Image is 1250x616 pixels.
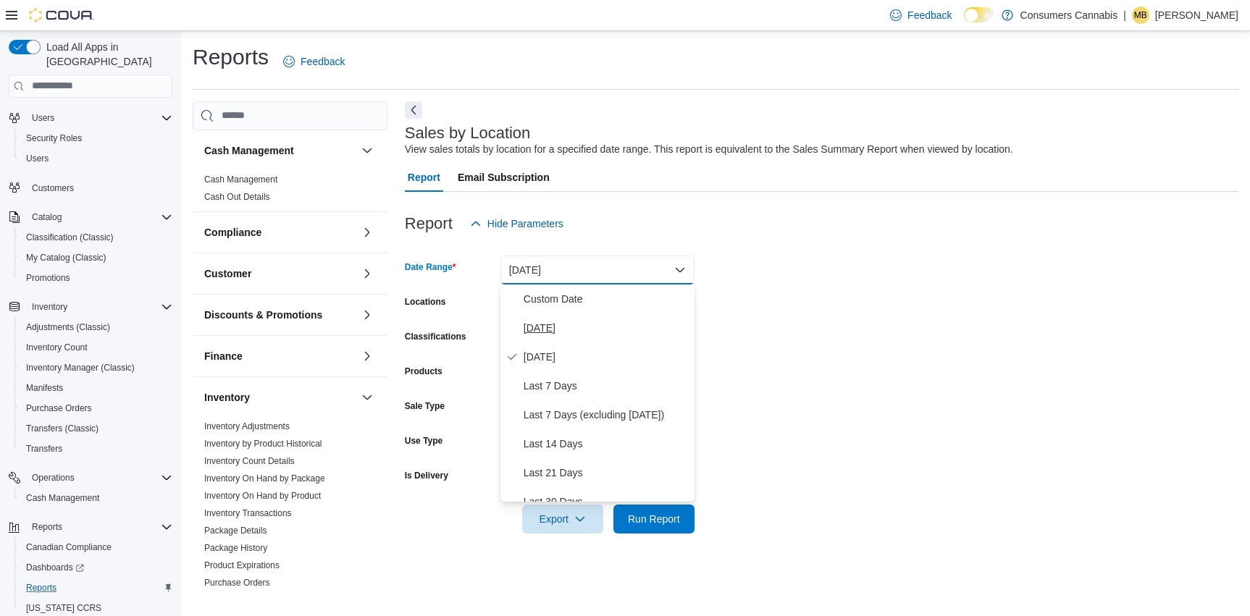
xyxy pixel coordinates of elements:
[613,505,695,533] button: Run Report
[14,317,178,337] button: Adjustments (Classic)
[26,109,172,127] span: Users
[20,269,172,287] span: Promotions
[26,562,84,573] span: Dashboards
[358,142,376,159] button: Cash Management
[458,163,550,192] span: Email Subscription
[26,298,172,316] span: Inventory
[20,420,172,437] span: Transfers (Classic)
[628,512,680,526] span: Run Report
[358,347,376,365] button: Finance
[26,298,73,316] button: Inventory
[26,518,68,536] button: Reports
[20,339,93,356] a: Inventory Count
[408,163,440,192] span: Report
[405,125,531,142] h3: Sales by Location
[3,207,178,227] button: Catalog
[20,269,76,287] a: Promotions
[20,440,172,457] span: Transfers
[20,150,54,167] a: Users
[20,229,119,246] a: Classification (Classic)
[26,469,80,486] button: Operations
[20,400,98,417] a: Purchase Orders
[3,468,178,488] button: Operations
[14,268,178,288] button: Promotions
[14,439,178,459] button: Transfers
[204,438,322,450] span: Inventory by Product Historical
[405,215,453,232] h3: Report
[14,398,178,418] button: Purchase Orders
[26,402,92,414] span: Purchase Orders
[524,406,689,423] span: Last 7 Days (excluding [DATE])
[20,579,62,596] a: Reports
[26,423,98,434] span: Transfers (Classic)
[14,557,178,578] a: Dashboards
[405,400,445,412] label: Sale Type
[32,182,74,194] span: Customers
[204,421,290,431] a: Inventory Adjustments
[20,130,172,147] span: Security Roles
[14,418,178,439] button: Transfers (Classic)
[26,232,114,243] span: Classification (Classic)
[524,290,689,308] span: Custom Date
[14,128,178,148] button: Security Roles
[204,473,325,484] a: Inventory On Hand by Package
[20,359,172,376] span: Inventory Manager (Classic)
[193,171,387,211] div: Cash Management
[26,132,82,144] span: Security Roles
[204,191,270,203] span: Cash Out Details
[32,211,62,223] span: Catalog
[204,390,250,405] h3: Inventory
[405,296,446,308] label: Locations
[204,349,356,363] button: Finance
[358,224,376,241] button: Compliance
[20,539,117,556] a: Canadian Compliance
[26,272,70,284] span: Promotions
[524,464,689,481] span: Last 21 Days
[907,8,952,22] span: Feedback
[531,505,595,533] span: Export
[26,208,172,226] span: Catalog
[204,266,356,281] button: Customer
[204,455,295,467] span: Inventory Count Details
[26,153,49,164] span: Users
[524,348,689,366] span: [DATE]
[20,130,88,147] a: Security Roles
[41,40,172,69] span: Load All Apps in [GEOGRAPHIC_DATA]
[26,109,60,127] button: Users
[204,439,322,449] a: Inventory by Product Historical
[20,440,68,457] a: Transfers
[301,54,345,69] span: Feedback
[3,297,178,317] button: Inventory
[204,308,322,322] h3: Discounts & Promotions
[14,248,178,268] button: My Catalog (Classic)
[26,362,135,374] span: Inventory Manager (Classic)
[20,489,172,507] span: Cash Management
[26,492,99,504] span: Cash Management
[26,321,110,333] span: Adjustments (Classic)
[1134,7,1147,24] span: MB
[884,1,957,30] a: Feedback
[14,227,178,248] button: Classification (Classic)
[204,560,280,570] a: Product Expirations
[204,174,277,185] a: Cash Management
[3,517,178,537] button: Reports
[26,518,172,536] span: Reports
[20,359,140,376] a: Inventory Manager (Classic)
[522,505,603,533] button: Export
[1020,7,1118,24] p: Consumers Cannabis
[14,537,178,557] button: Canadian Compliance
[277,47,351,76] a: Feedback
[487,216,563,231] span: Hide Parameters
[3,177,178,198] button: Customers
[20,400,172,417] span: Purchase Orders
[405,331,466,342] label: Classifications
[204,491,321,501] a: Inventory On Hand by Product
[204,143,294,158] h3: Cash Management
[204,578,270,588] a: Purchase Orders
[405,470,448,481] label: Is Delivery
[26,382,63,394] span: Manifests
[204,508,292,518] a: Inventory Transactions
[204,390,356,405] button: Inventory
[26,602,101,614] span: [US_STATE] CCRS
